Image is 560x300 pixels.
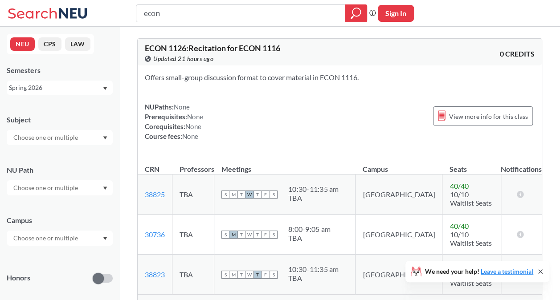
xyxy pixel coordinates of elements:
span: None [182,132,198,140]
td: [GEOGRAPHIC_DATA] [356,215,442,255]
span: T [237,271,245,279]
span: ECON 1126 : Recitation for ECON 1116 [145,43,280,53]
span: None [187,113,203,121]
div: Semesters [7,65,113,75]
span: 10/10 Waitlist Seats [450,190,491,207]
button: LAW [65,37,90,51]
span: 10/10 Waitlist Seats [450,230,491,247]
span: View more info for this class [449,111,528,122]
div: TBA [288,234,331,243]
input: Choose one or multiple [9,132,84,143]
div: NUPaths: Prerequisites: Corequisites: Course fees: [145,102,203,141]
a: 38823 [145,270,165,279]
div: NU Path [7,165,113,175]
div: 10:30 - 11:35 am [288,185,339,194]
button: NEU [10,37,35,51]
span: 40 / 40 [450,182,468,190]
div: Dropdown arrow [7,180,113,195]
td: TBA [172,215,214,255]
div: Subject [7,115,113,125]
a: 30736 [145,230,165,239]
input: Choose one or multiple [9,233,84,243]
button: Sign In [378,5,414,22]
span: T [253,231,262,239]
button: CPS [38,37,61,51]
div: Spring 2026Dropdown arrow [7,81,113,95]
div: Campus [7,215,113,225]
span: T [237,191,245,199]
div: magnifying glass [345,4,367,22]
span: None [185,122,201,130]
span: F [262,231,270,239]
td: TBA [172,174,214,215]
span: M [229,231,237,239]
span: W [245,271,253,279]
svg: Dropdown arrow [103,87,107,90]
a: Leave a testimonial [481,268,533,275]
th: Meetings [214,155,356,174]
span: W [245,231,253,239]
div: 10:30 - 11:35 am [288,265,339,274]
span: 40 / 40 [450,222,468,230]
a: 38825 [145,190,165,199]
span: T [237,231,245,239]
th: Campus [356,155,442,174]
span: Updated 21 hours ago [153,54,213,64]
input: Class, professor, course number, "phrase" [143,6,339,21]
span: None [174,103,190,111]
svg: magnifying glass [351,7,361,20]
span: S [270,191,278,199]
span: F [262,271,270,279]
td: [GEOGRAPHIC_DATA] [356,174,442,215]
input: Choose one or multiple [9,182,84,193]
th: Seats [442,155,501,174]
td: [GEOGRAPHIC_DATA] [356,255,442,295]
span: S [270,271,278,279]
span: S [221,191,229,199]
div: TBA [288,274,339,283]
th: Professors [172,155,214,174]
div: 8:00 - 9:05 am [288,225,331,234]
span: T [253,191,262,199]
span: S [221,271,229,279]
span: T [253,271,262,279]
span: M [229,271,237,279]
th: Notifications [501,155,542,174]
div: Spring 2026 [9,83,102,93]
p: Honors [7,273,30,283]
span: M [229,191,237,199]
svg: Dropdown arrow [103,237,107,240]
svg: Dropdown arrow [103,136,107,140]
span: F [262,191,270,199]
span: 0 CREDITS [500,49,535,59]
span: S [270,231,278,239]
div: Dropdown arrow [7,130,113,145]
div: TBA [288,194,339,203]
td: TBA [172,255,214,295]
span: We need your help! [425,268,533,275]
span: W [245,191,253,199]
div: Dropdown arrow [7,231,113,246]
svg: Dropdown arrow [103,186,107,190]
span: S [221,231,229,239]
section: Offers small-group discussion format to cover material in ECON 1116. [145,73,535,82]
div: CRN [145,164,159,174]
